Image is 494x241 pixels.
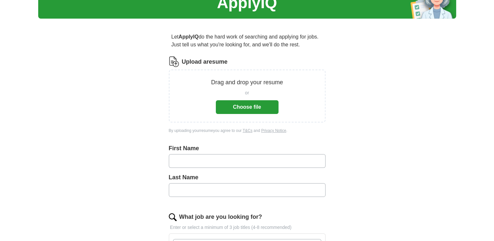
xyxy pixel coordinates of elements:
p: Enter or select a minimum of 3 job titles (4-8 recommended) [169,224,326,231]
a: T&Cs [243,128,252,133]
span: or [245,89,249,96]
a: Privacy Notice [261,128,286,133]
label: Upload a resume [182,57,228,66]
strong: ApplyIQ [179,34,199,40]
label: Last Name [169,173,326,182]
div: By uploading your resume you agree to our and . [169,128,326,134]
p: Drag and drop your resume [211,78,283,87]
label: First Name [169,144,326,153]
p: Let do the hard work of searching and applying for jobs. Just tell us what you're looking for, an... [169,30,326,51]
img: CV Icon [169,56,179,67]
label: What job are you looking for? [179,213,262,221]
img: search.png [169,213,177,221]
button: Choose file [216,100,279,114]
